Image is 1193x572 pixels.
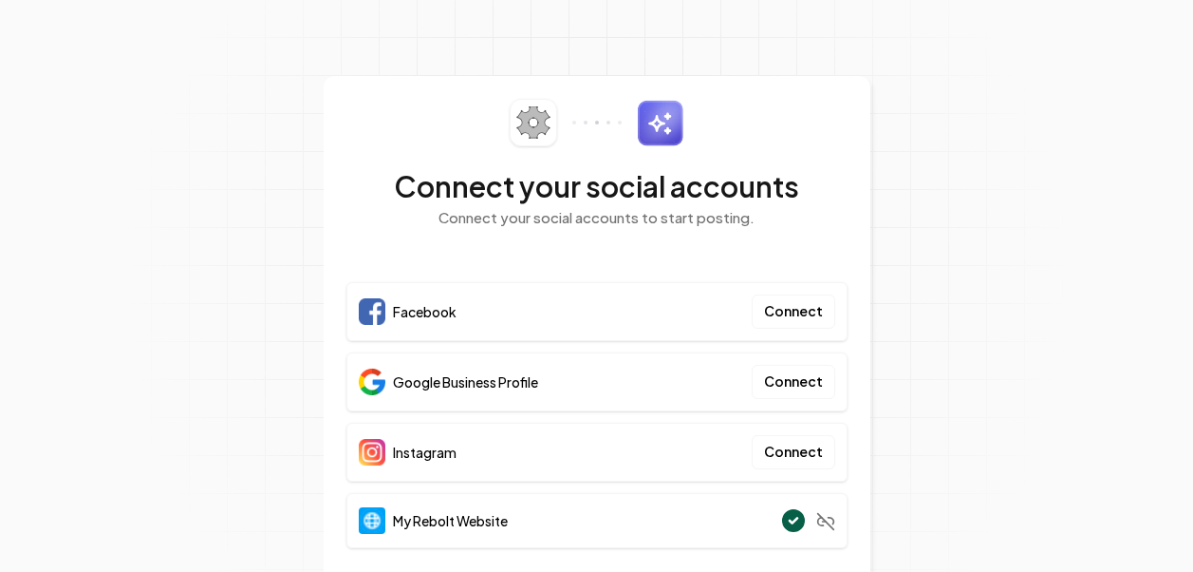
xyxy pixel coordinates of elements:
[359,507,385,534] img: Website
[393,372,538,391] span: Google Business Profile
[393,302,457,321] span: Facebook
[346,207,848,229] p: Connect your social accounts to start posting.
[572,121,622,124] img: connector-dots.svg
[393,443,457,462] span: Instagram
[393,511,508,530] span: My Rebolt Website
[637,100,683,146] img: sparkles.svg
[346,169,848,203] h2: Connect your social accounts
[752,295,835,329] button: Connect
[359,369,385,395] img: Google
[359,439,385,466] img: Instagram
[359,298,385,325] img: Facebook
[752,435,835,469] button: Connect
[752,365,835,399] button: Connect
